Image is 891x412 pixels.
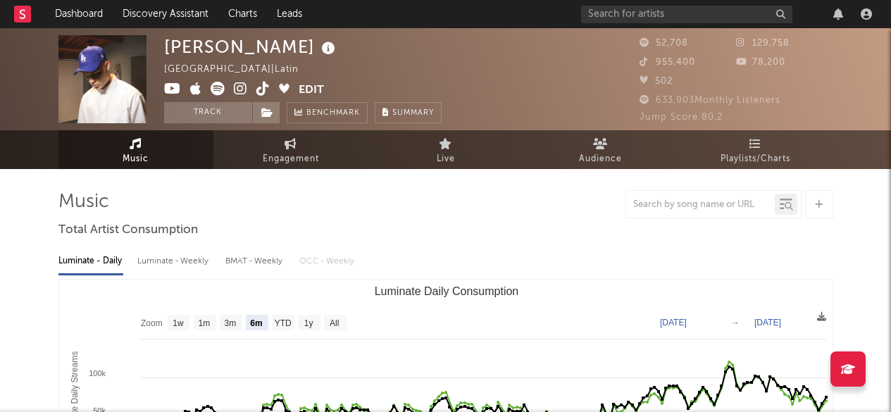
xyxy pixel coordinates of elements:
[263,151,319,168] span: Engagement
[89,369,106,377] text: 100k
[736,58,785,67] span: 78,200
[523,130,678,169] a: Audience
[164,61,315,78] div: [GEOGRAPHIC_DATA] | Latin
[736,39,790,48] span: 129,758
[58,222,198,239] span: Total Artist Consumption
[225,249,285,273] div: BMAT - Weekly
[375,102,442,123] button: Summary
[374,285,518,297] text: Luminate Daily Consumption
[579,151,622,168] span: Audience
[198,318,210,328] text: 1m
[250,318,262,328] text: 6m
[224,318,236,328] text: 3m
[274,318,291,328] text: YTD
[721,151,790,168] span: Playlists/Charts
[660,318,687,327] text: [DATE]
[213,130,368,169] a: Engagement
[731,318,740,327] text: →
[58,130,213,169] a: Music
[392,109,434,117] span: Summary
[330,318,339,328] text: All
[164,102,252,123] button: Track
[626,199,775,211] input: Search by song name or URL
[299,82,324,99] button: Edit
[640,113,723,122] span: Jump Score: 80.2
[581,6,792,23] input: Search for artists
[58,249,123,273] div: Luminate - Daily
[640,96,780,105] span: 633,903 Monthly Listeners
[640,77,673,86] span: 502
[437,151,455,168] span: Live
[123,151,149,168] span: Music
[304,318,313,328] text: 1y
[137,249,211,273] div: Luminate - Weekly
[141,318,163,328] text: Zoom
[164,35,339,58] div: [PERSON_NAME]
[173,318,184,328] text: 1w
[368,130,523,169] a: Live
[640,39,688,48] span: 52,708
[678,130,833,169] a: Playlists/Charts
[754,318,781,327] text: [DATE]
[287,102,368,123] a: Benchmark
[640,58,695,67] span: 955,400
[306,105,360,122] span: Benchmark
